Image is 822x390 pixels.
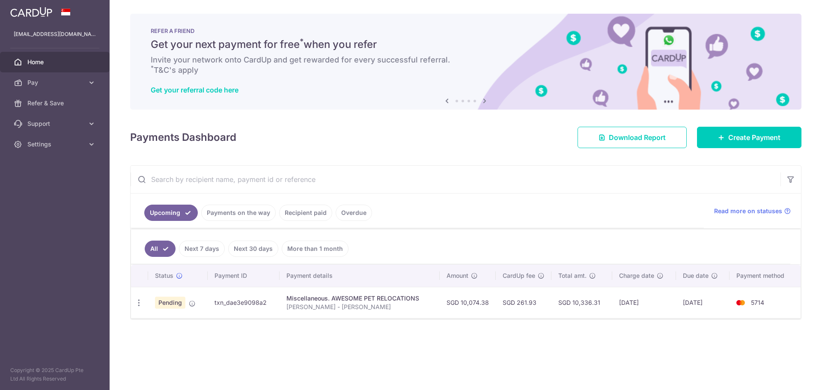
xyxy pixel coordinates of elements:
[27,78,84,87] span: Pay
[228,241,278,257] a: Next 30 days
[151,86,238,94] a: Get your referral code here
[676,287,730,318] td: [DATE]
[440,287,496,318] td: SGD 10,074.38
[612,287,676,318] td: [DATE]
[496,287,551,318] td: SGD 261.93
[286,303,433,311] p: [PERSON_NAME] - [PERSON_NAME]
[697,127,801,148] a: Create Payment
[144,205,198,221] a: Upcoming
[27,99,84,107] span: Refer & Save
[151,55,781,75] h6: Invite your network onto CardUp and get rewarded for every successful referral. T&C's apply
[619,271,654,280] span: Charge date
[280,265,440,287] th: Payment details
[714,207,791,215] a: Read more on statuses
[201,205,276,221] a: Payments on the way
[208,265,280,287] th: Payment ID
[751,299,764,306] span: 5714
[27,140,84,149] span: Settings
[447,271,468,280] span: Amount
[279,205,332,221] a: Recipient paid
[286,294,433,303] div: Miscellaneous. AWESOME PET RELOCATIONS
[130,14,801,110] img: RAF banner
[503,271,535,280] span: CardUp fee
[336,205,372,221] a: Overdue
[730,265,801,287] th: Payment method
[27,119,84,128] span: Support
[151,27,781,34] p: REFER A FRIEND
[208,287,280,318] td: txn_dae3e9098a2
[155,297,185,309] span: Pending
[155,271,173,280] span: Status
[732,298,749,308] img: Bank Card
[551,287,612,318] td: SGD 10,336.31
[609,132,666,143] span: Download Report
[145,241,176,257] a: All
[14,30,96,39] p: [EMAIL_ADDRESS][DOMAIN_NAME]
[27,58,84,66] span: Home
[282,241,348,257] a: More than 1 month
[558,271,587,280] span: Total amt.
[179,241,225,257] a: Next 7 days
[683,271,709,280] span: Due date
[728,132,780,143] span: Create Payment
[10,7,52,17] img: CardUp
[151,38,781,51] h5: Get your next payment for free when you refer
[578,127,687,148] a: Download Report
[130,130,236,145] h4: Payments Dashboard
[131,166,780,193] input: Search by recipient name, payment id or reference
[714,207,782,215] span: Read more on statuses
[767,364,813,386] iframe: Opens a widget where you can find more information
